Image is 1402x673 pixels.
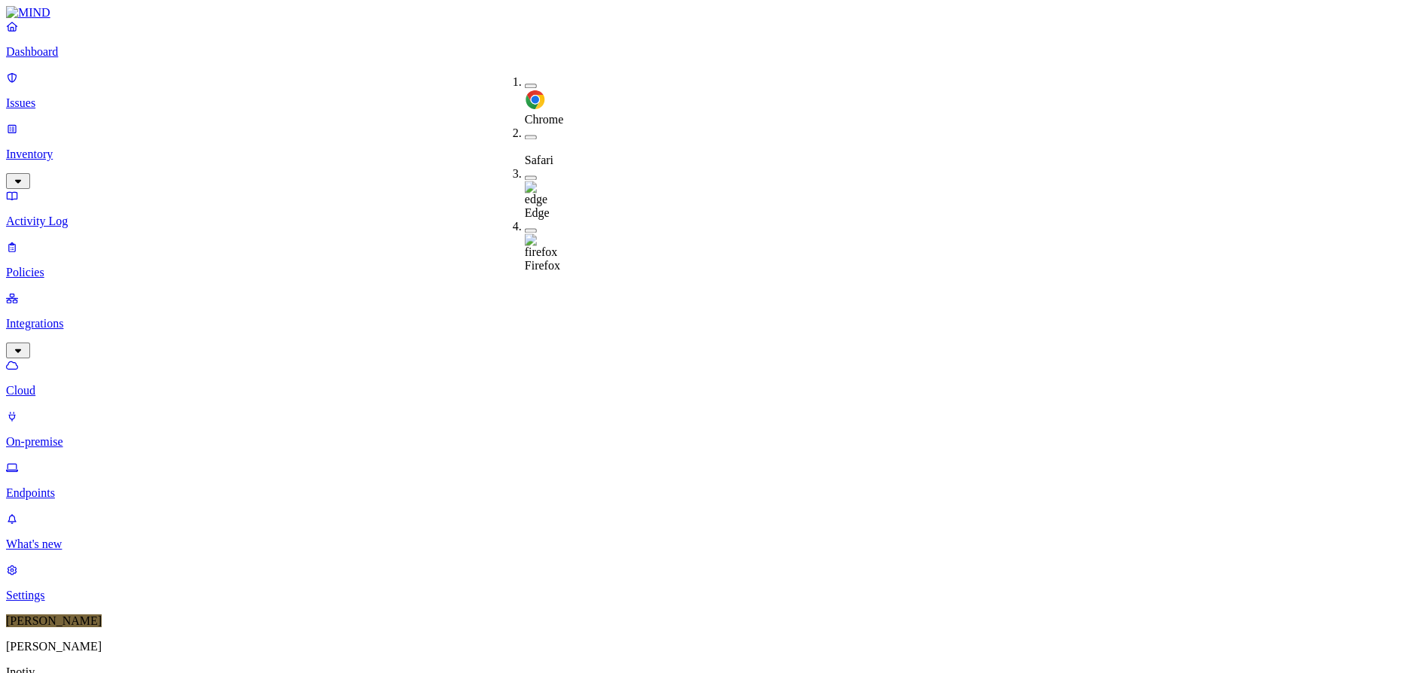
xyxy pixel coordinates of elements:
a: Activity Log [6,189,1396,228]
a: On-premise [6,410,1396,449]
a: Inventory [6,122,1396,187]
p: Dashboard [6,45,1396,59]
a: Settings [6,563,1396,602]
img: MIND [6,6,50,20]
span: Chrome [525,113,564,126]
p: What's new [6,537,1396,551]
a: Issues [6,71,1396,110]
a: Policies [6,240,1396,279]
span: Firefox [525,259,560,272]
a: What's new [6,512,1396,551]
p: Policies [6,266,1396,279]
p: Endpoints [6,486,1396,500]
p: Cloud [6,384,1396,397]
a: Integrations [6,291,1396,356]
p: [PERSON_NAME] [6,640,1396,653]
p: Integrations [6,317,1396,330]
span: Safari [525,154,553,166]
a: Cloud [6,358,1396,397]
span: Edge [525,206,550,219]
img: chrome [525,89,546,110]
a: MIND [6,6,1396,20]
a: Dashboard [6,20,1396,59]
a: Endpoints [6,461,1396,500]
p: Issues [6,96,1396,110]
p: Activity Log [6,215,1396,228]
p: Settings [6,589,1396,602]
img: firefox [525,233,558,259]
p: On-premise [6,435,1396,449]
img: edge [525,181,547,206]
span: [PERSON_NAME] [6,614,102,627]
p: Inventory [6,148,1396,161]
